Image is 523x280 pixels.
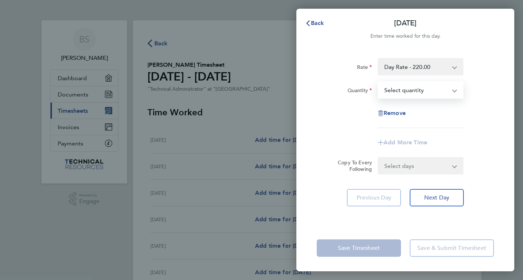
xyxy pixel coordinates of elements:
span: Next Day [424,194,449,201]
p: [DATE] [394,18,417,28]
label: Quantity [348,87,372,96]
span: Remove [384,110,406,116]
label: Rate [357,64,372,73]
span: Back [311,20,324,26]
button: Back [298,16,332,30]
button: Next Day [410,189,464,206]
button: Remove [378,110,406,116]
label: Copy To Every Following [332,159,372,172]
div: Enter time worked for this day. [296,32,514,41]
